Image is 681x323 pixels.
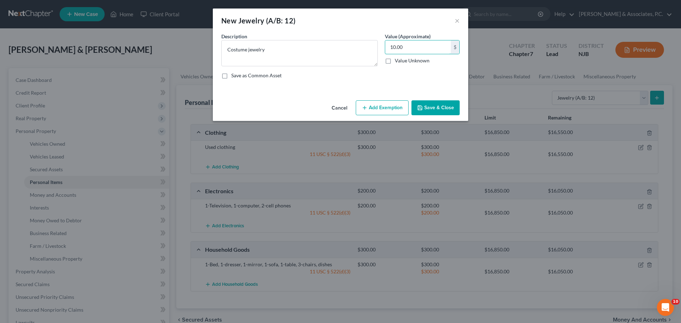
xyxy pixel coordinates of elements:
[455,16,460,25] button: ×
[657,299,674,316] iframe: Intercom live chat
[395,57,430,64] label: Value Unknown
[411,100,460,115] button: Save & Close
[221,16,295,26] div: New Jewelry (A/B: 12)
[356,100,409,115] button: Add Exemption
[385,40,451,54] input: 0.00
[231,72,282,79] label: Save as Common Asset
[385,33,431,40] label: Value (Approximate)
[221,33,247,39] span: Description
[451,40,459,54] div: $
[671,299,680,305] span: 10
[326,101,353,115] button: Cancel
